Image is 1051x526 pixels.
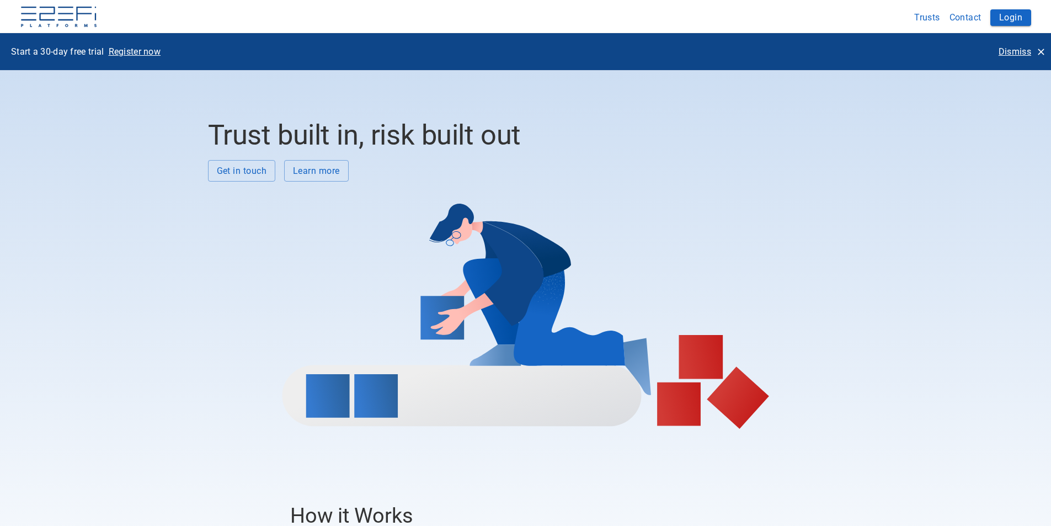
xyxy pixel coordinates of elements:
button: Learn more [284,160,349,182]
button: Get in touch [208,160,276,182]
button: Register now [104,42,166,61]
p: Dismiss [999,45,1031,58]
h2: Trust built in, risk built out [208,119,844,151]
button: Dismiss [994,42,1049,61]
p: Register now [109,45,161,58]
p: Start a 30-day free trial [11,45,104,58]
